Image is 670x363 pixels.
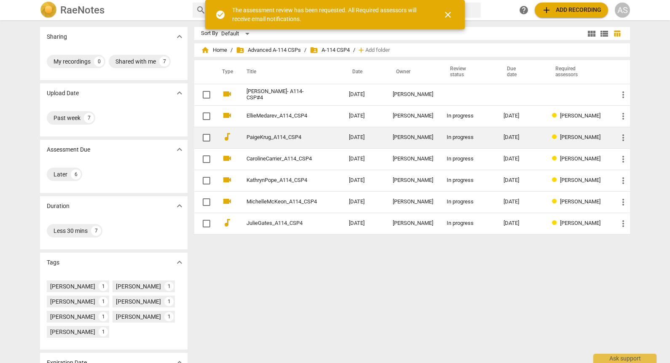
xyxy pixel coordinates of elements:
div: Later [54,170,67,179]
span: search [196,5,206,15]
span: Review status: in progress [552,198,560,205]
td: [DATE] [342,84,386,105]
div: AS [615,3,630,18]
div: 1 [164,297,174,306]
div: [PERSON_NAME] [50,312,95,321]
span: / [230,47,233,53]
a: EllieMedarev_A114_CSP4 [247,113,319,119]
p: Assessment Due [47,145,90,154]
div: Shared with me [115,57,156,66]
span: table_chart [613,29,621,37]
button: List view [598,27,611,40]
div: Sort By [201,30,218,37]
a: JulieGates_A114_CSP4 [247,220,319,227]
span: Review status: in progress [552,134,560,140]
p: Upload Date [47,89,79,98]
span: Add folder [365,47,390,53]
div: [DATE] [504,199,538,205]
div: Less 30 mins [54,227,88,235]
div: The assessment review has been requested. All Required assessors will receive email notifications. [232,6,428,23]
span: Review status: in progress [552,112,560,119]
a: KathrynPope_A114_CSP4 [247,177,319,184]
span: more_vert [618,176,628,186]
td: [DATE] [342,170,386,191]
span: audiotrack [222,218,232,228]
th: Due date [497,60,545,84]
span: check_circle [215,10,225,20]
th: Required assessors [545,60,611,84]
th: Type [215,60,236,84]
span: more_vert [618,154,628,164]
div: [DATE] [504,134,538,141]
span: / [304,47,306,53]
p: Tags [47,258,59,267]
span: expand_more [174,257,185,267]
button: Show more [173,30,186,43]
div: My recordings [54,57,91,66]
th: Review status [440,60,497,84]
div: [PERSON_NAME] [393,177,433,184]
div: [PERSON_NAME] [393,220,433,227]
div: 1 [164,282,174,291]
span: Home [201,46,227,54]
span: expand_more [174,144,185,155]
td: [DATE] [342,191,386,213]
div: [PERSON_NAME] [50,328,95,336]
div: In progress [447,113,490,119]
span: view_module [587,29,597,39]
a: LogoRaeNotes [40,2,186,19]
div: [DATE] [504,156,538,162]
div: [PERSON_NAME] [116,297,161,306]
button: Close [438,5,458,25]
span: more_vert [618,111,628,121]
span: [PERSON_NAME] [560,220,600,226]
div: [PERSON_NAME] [116,312,161,321]
span: more_vert [618,90,628,100]
th: Owner [386,60,440,84]
span: [PERSON_NAME] [560,198,600,205]
div: Past week [54,114,80,122]
div: [DATE] [504,113,538,119]
span: [PERSON_NAME] [560,112,600,119]
span: A-114 CSP4 [310,46,350,54]
span: expand_more [174,88,185,98]
td: [DATE] [342,148,386,170]
a: Help [516,3,531,18]
div: 1 [99,312,108,321]
div: [PERSON_NAME] [393,91,433,98]
a: [PERSON_NAME]- A114-CSP#4 [247,88,319,101]
a: MichelleMcKeon_A114_CSP4 [247,199,319,205]
span: videocam [222,110,232,120]
span: folder_shared [310,46,318,54]
div: 7 [159,56,169,67]
div: [PERSON_NAME] [50,282,95,291]
p: Duration [47,202,70,211]
h2: RaeNotes [60,4,105,16]
button: Upload [535,3,608,18]
span: more_vert [618,219,628,229]
div: 1 [164,312,174,321]
span: expand_more [174,201,185,211]
span: Add recording [541,5,601,15]
button: Show more [173,256,186,269]
div: [PERSON_NAME] [393,134,433,141]
div: In progress [447,134,490,141]
div: 1 [99,282,108,291]
span: videocam [222,196,232,206]
span: more_vert [618,197,628,207]
button: Show more [173,87,186,99]
span: [PERSON_NAME] [560,155,600,162]
td: [DATE] [342,127,386,148]
div: 6 [71,169,81,179]
span: videocam [222,153,232,163]
div: 1 [99,327,108,336]
span: expand_more [174,32,185,42]
div: In progress [447,156,490,162]
th: Date [342,60,386,84]
div: 7 [84,113,94,123]
div: 1 [99,297,108,306]
div: [PERSON_NAME] [116,282,161,291]
div: [PERSON_NAME] [50,297,95,306]
span: videocam [222,89,232,99]
span: audiotrack [222,132,232,142]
